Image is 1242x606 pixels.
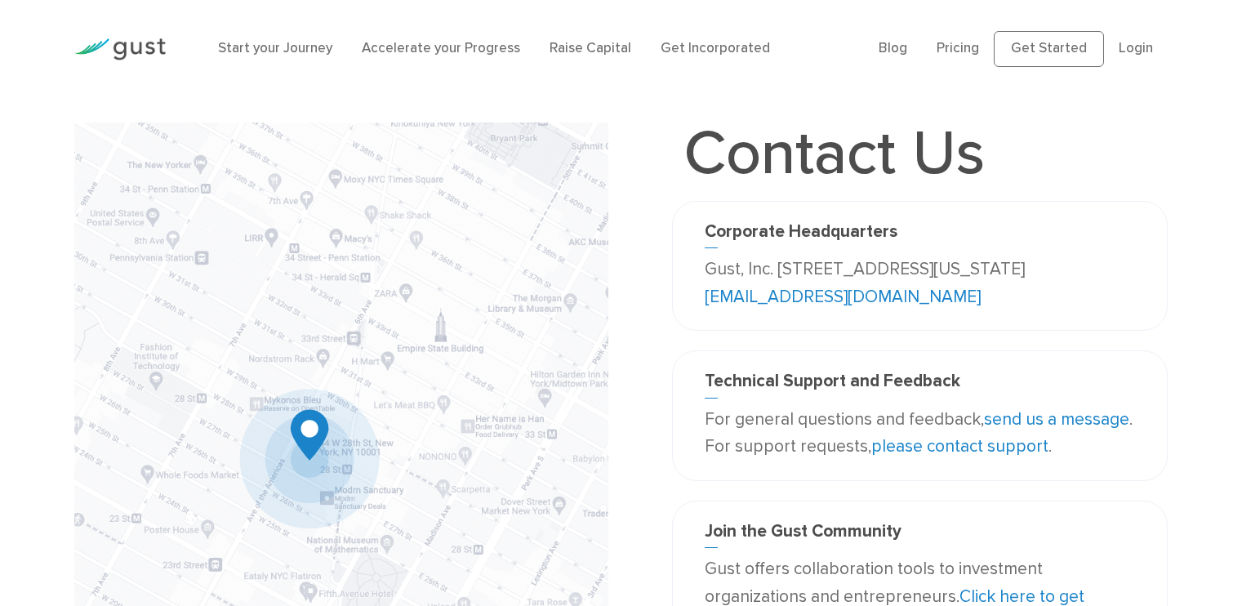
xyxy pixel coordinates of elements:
[661,40,770,56] a: Get Incorporated
[672,123,997,185] h1: Contact Us
[937,40,979,56] a: Pricing
[362,40,520,56] a: Accelerate your Progress
[984,409,1129,430] a: send us a message
[705,371,1134,398] h3: Technical Support and Feedback
[1119,40,1153,56] a: Login
[705,287,981,307] a: [EMAIL_ADDRESS][DOMAIN_NAME]
[550,40,631,56] a: Raise Capital
[705,221,1134,248] h3: Corporate Headquarters
[705,256,1134,310] p: Gust, Inc. [STREET_ADDRESS][US_STATE]
[218,40,332,56] a: Start your Journey
[74,38,166,60] img: Gust Logo
[871,436,1048,457] a: please contact support
[994,31,1104,67] a: Get Started
[879,40,907,56] a: Blog
[705,406,1134,461] p: For general questions and feedback, . For support requests, .
[705,521,1134,548] h3: Join the Gust Community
